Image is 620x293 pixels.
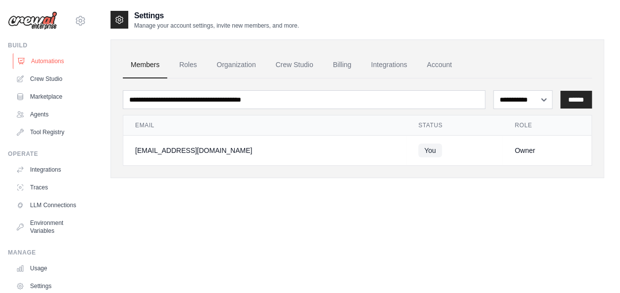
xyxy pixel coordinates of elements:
[8,150,86,158] div: Operate
[363,52,415,78] a: Integrations
[13,53,87,69] a: Automations
[8,249,86,256] div: Manage
[8,41,86,49] div: Build
[406,115,503,136] th: Status
[123,115,406,136] th: Email
[419,52,460,78] a: Account
[12,260,86,276] a: Usage
[134,10,299,22] h2: Settings
[171,52,205,78] a: Roles
[123,52,167,78] a: Members
[12,215,86,239] a: Environment Variables
[12,180,86,195] a: Traces
[418,144,442,157] span: You
[12,197,86,213] a: LLM Connections
[12,124,86,140] a: Tool Registry
[12,71,86,87] a: Crew Studio
[268,52,321,78] a: Crew Studio
[12,89,86,105] a: Marketplace
[503,115,591,136] th: Role
[135,146,395,155] div: [EMAIL_ADDRESS][DOMAIN_NAME]
[209,52,263,78] a: Organization
[134,22,299,30] p: Manage your account settings, invite new members, and more.
[12,107,86,122] a: Agents
[514,146,580,155] div: Owner
[8,11,57,30] img: Logo
[325,52,359,78] a: Billing
[12,162,86,178] a: Integrations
